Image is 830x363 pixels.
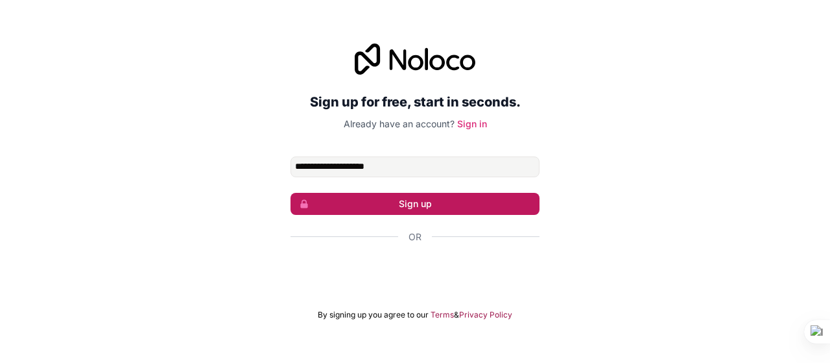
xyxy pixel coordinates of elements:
a: Privacy Policy [459,310,512,320]
input: Email address [290,156,539,177]
span: & [454,310,459,320]
span: Or [409,231,421,244]
a: Sign in [457,118,487,129]
span: Already have an account? [344,118,455,129]
h2: Sign up for free, start in seconds. [290,90,539,114]
iframe: Bouton "Se connecter avec Google" [284,258,546,286]
button: Sign up [290,193,539,215]
a: Terms [431,310,454,320]
span: By signing up you agree to our [318,310,429,320]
